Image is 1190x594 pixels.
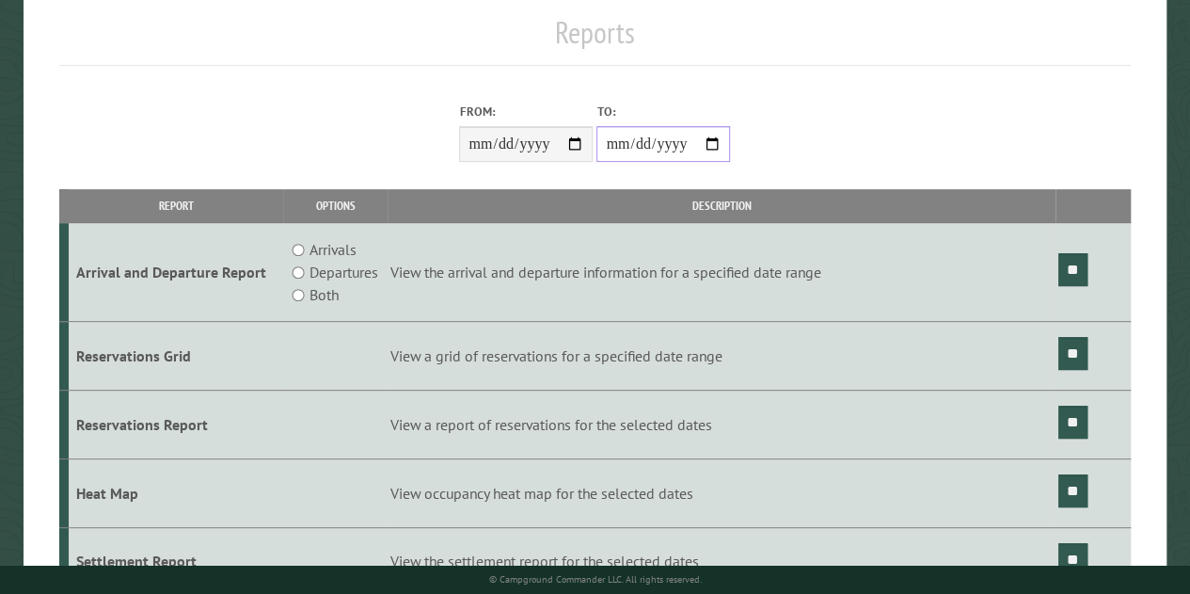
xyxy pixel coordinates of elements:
[69,322,283,391] td: Reservations Grid
[596,103,730,120] label: To:
[459,103,593,120] label: From:
[388,322,1055,391] td: View a grid of reservations for a specified date range
[283,189,388,222] th: Options
[309,283,339,306] label: Both
[488,573,701,586] small: © Campground Commander LLC. All rights reserved.
[69,189,283,222] th: Report
[309,261,378,283] label: Departures
[388,223,1055,322] td: View the arrival and departure information for a specified date range
[388,390,1055,458] td: View a report of reservations for the selected dates
[69,223,283,322] td: Arrival and Departure Report
[388,458,1055,527] td: View occupancy heat map for the selected dates
[309,238,357,261] label: Arrivals
[69,390,283,458] td: Reservations Report
[69,458,283,527] td: Heat Map
[388,189,1055,222] th: Description
[59,14,1131,66] h1: Reports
